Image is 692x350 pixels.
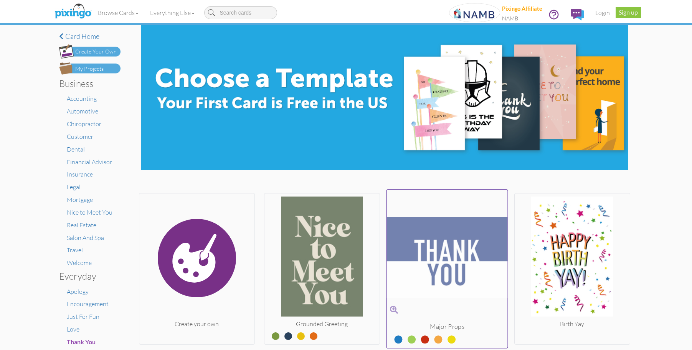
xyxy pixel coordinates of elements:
a: Accounting [67,95,97,102]
img: 20250613-165939-9d30799bdb56-250.png [449,3,500,22]
img: comments.svg [571,9,584,20]
h3: Everyday [59,271,115,281]
img: create.svg [139,197,254,320]
a: Browse Cards [92,3,144,22]
a: Travel [67,246,83,254]
div: Create Your Own [75,48,117,56]
img: e8896c0d-71ea-4978-9834-e4f545c8bf84.jpg [141,25,628,170]
a: Insurance [67,170,93,178]
a: Thank You [67,338,96,346]
div: Grounded Greeting [264,320,380,328]
a: Encouragement [67,300,109,308]
a: Login [590,3,616,22]
a: Just For Fun [67,313,99,320]
div: NAMB [502,15,542,23]
input: Search cards [204,6,277,19]
a: Love [67,325,79,333]
a: Automotive [67,107,98,115]
div: Create your own [139,320,254,328]
div: My Projects [75,65,104,73]
a: Card home [59,33,121,40]
img: my-projects-button.png [59,62,121,75]
img: 20250716-161921-cab435a0583f-250.jpg [386,193,507,322]
div: Major Props [386,322,507,331]
a: Chiropractor [67,120,101,128]
a: Welcome [67,259,92,267]
img: pixingo logo [53,2,93,21]
a: Salon And Spa [67,234,104,242]
a: Customer [67,133,93,140]
a: Apology [67,288,89,295]
a: Dental [67,145,85,153]
a: Sign up [616,7,641,18]
img: 20250828-163716-8d2042864239-250.jpg [515,197,630,320]
a: Everything Else [144,3,200,22]
a: Mortgage [67,196,93,203]
a: Nice to Meet You [67,208,112,216]
div: Pixingo Affiliate [502,5,542,13]
img: create-own-button.png [59,44,121,58]
h3: Business [59,78,115,88]
a: Real Estate [67,221,96,229]
img: 20250527-043541-0b2d8b8e4674-250.jpg [264,197,380,320]
a: Legal [67,183,81,191]
a: Financial Advisor [67,158,112,166]
div: Birth Yay [515,320,630,328]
